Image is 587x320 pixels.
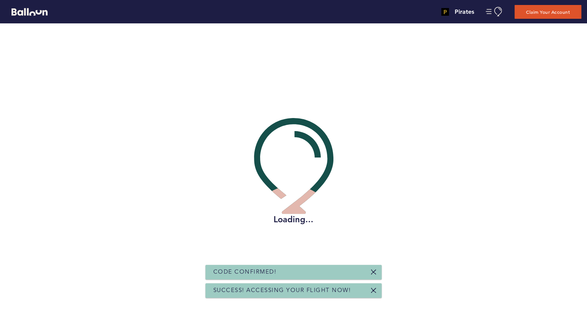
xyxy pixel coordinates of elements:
div: Success! Accessing your flight now! [206,283,382,298]
h2: Loading... [254,214,333,225]
h4: Pirates [455,7,474,16]
button: Manage Account [486,7,503,16]
div: Code Confirmed! [206,265,382,279]
a: Balloon [6,8,48,16]
svg: Balloon [12,8,48,16]
button: Claim Your Account [514,5,581,19]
